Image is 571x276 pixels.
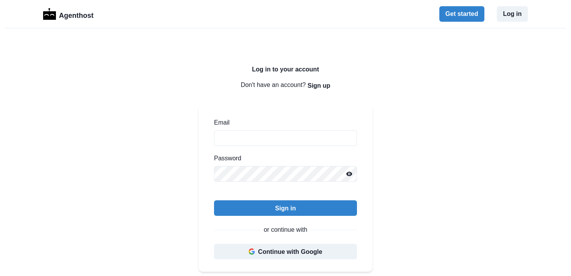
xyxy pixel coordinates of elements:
[198,66,373,73] h2: Log in to your account
[59,7,94,21] p: Agenthost
[214,200,357,216] button: Sign in
[214,244,357,259] button: Continue with Google
[198,78,373,93] p: Don't have an account?
[214,118,352,127] label: Email
[214,154,352,163] label: Password
[43,7,94,21] a: LogoAgenthost
[264,225,307,234] p: or continue with
[43,8,56,20] img: Logo
[439,6,484,22] button: Get started
[497,6,528,22] button: Log in
[308,78,331,93] button: Sign up
[341,166,357,182] button: Reveal password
